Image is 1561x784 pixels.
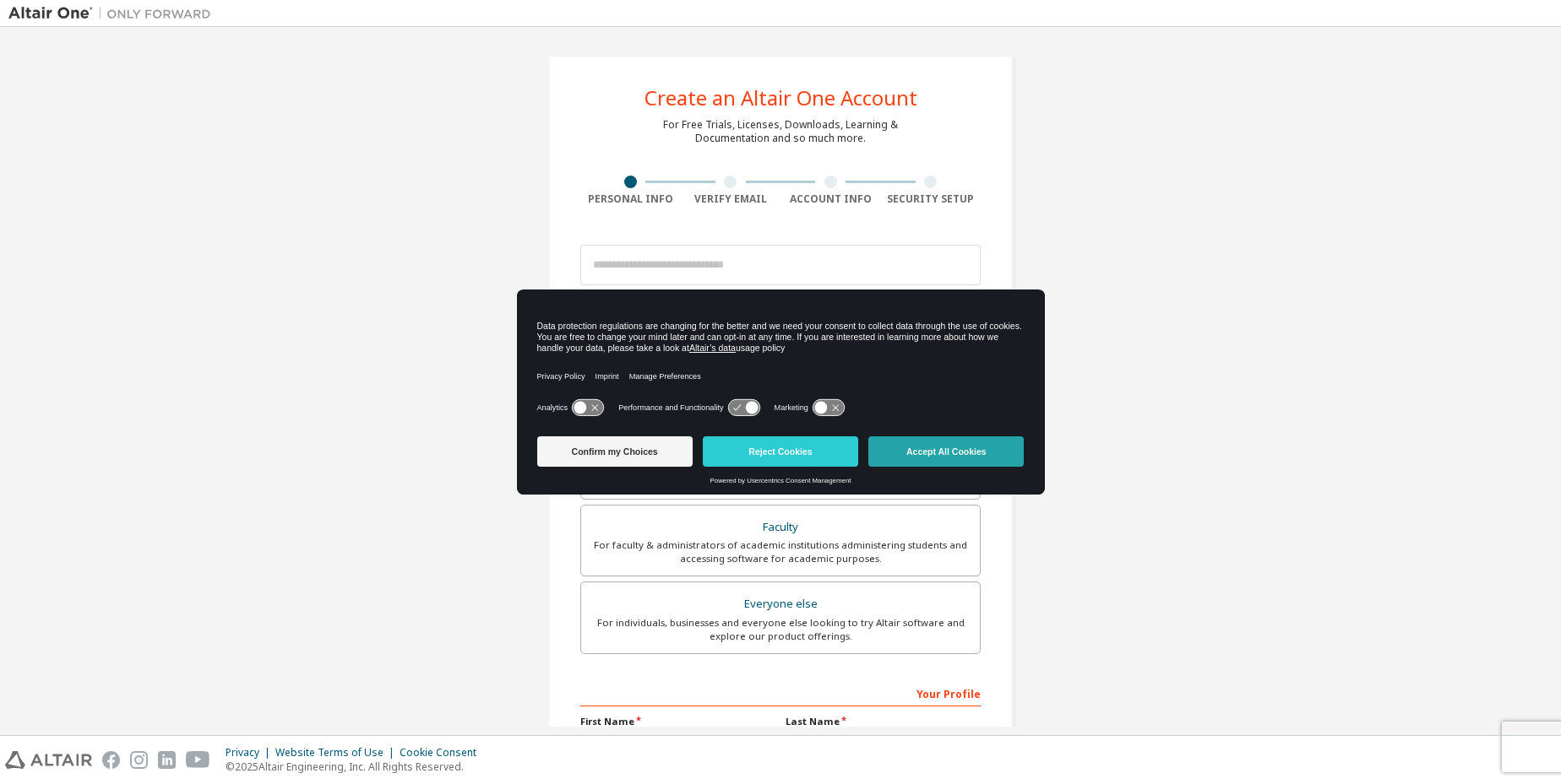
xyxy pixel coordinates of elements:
[591,538,970,565] div: For faculty & administrators of academic institutions administering students and accessing softwa...
[681,192,781,206] div: Verify Email
[158,751,176,769] img: linkedin.svg
[275,746,400,760] div: Website Terms of Use
[186,751,210,769] img: youtube.svg
[591,616,970,643] div: For individuals, businesses and everyone else looking to try Altair software and explore our prod...
[226,760,487,774] p: © 2025 Altair Engineering, Inc. All Rights Reserved.
[591,592,970,616] div: Everyone else
[130,751,148,769] img: instagram.svg
[780,192,881,206] div: Account Info
[226,746,275,760] div: Privacy
[580,192,681,206] div: Personal Info
[591,516,970,539] div: Faculty
[102,751,120,769] img: facebook.svg
[786,715,981,728] label: Last Name
[663,118,898,145] div: For Free Trials, Licenses, Downloads, Learning & Documentation and so much more.
[580,679,981,706] div: Your Profile
[400,746,487,760] div: Cookie Consent
[881,192,982,206] div: Security Setup
[8,5,220,22] img: Altair One
[580,715,775,728] label: First Name
[5,751,92,769] img: altair_logo.svg
[645,88,917,108] div: Create an Altair One Account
